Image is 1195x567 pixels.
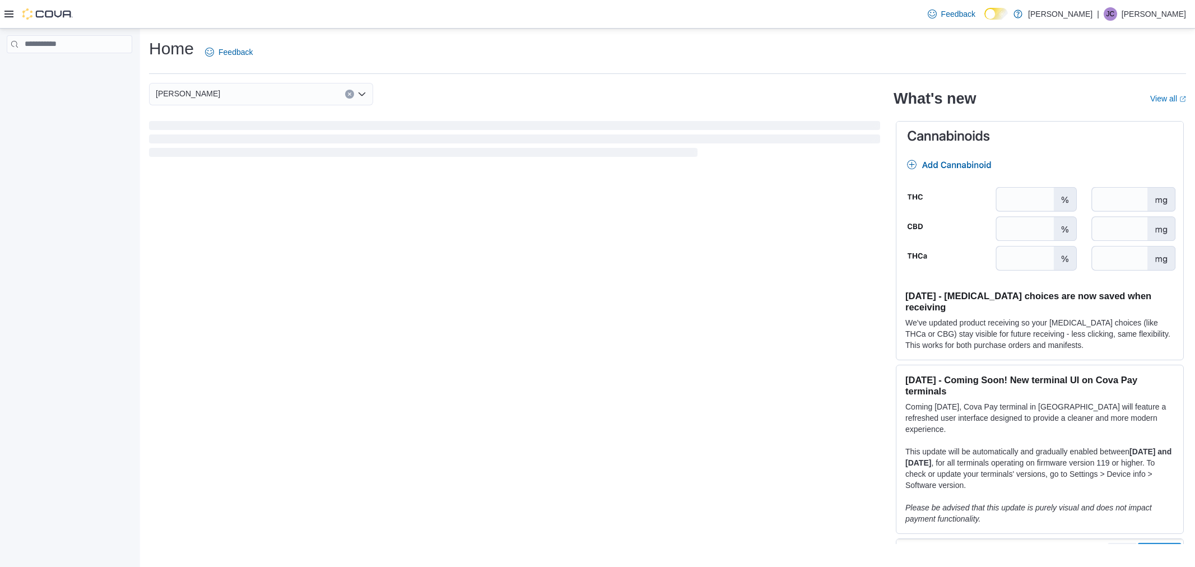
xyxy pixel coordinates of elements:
span: JC [1106,7,1115,21]
h1: Home [149,38,194,60]
span: [PERSON_NAME] [156,87,220,100]
h2: What's new [894,90,976,108]
span: Loading [149,123,880,159]
button: Open list of options [357,90,366,99]
svg: External link [1179,96,1186,103]
div: Justin Crosby [1104,7,1117,21]
p: | [1097,7,1099,21]
p: We've updated product receiving so your [MEDICAL_DATA] choices (like THCa or CBG) stay visible fo... [905,317,1174,351]
a: View allExternal link [1150,94,1186,103]
a: Feedback [201,41,257,63]
h3: [DATE] - Coming Soon! New terminal UI on Cova Pay terminals [905,374,1174,397]
p: Coming [DATE], Cova Pay terminal in [GEOGRAPHIC_DATA] will feature a refreshed user interface des... [905,401,1174,435]
p: This update will be automatically and gradually enabled between , for all terminals operating on ... [905,446,1174,491]
span: Feedback [218,47,253,58]
input: Dark Mode [984,8,1008,20]
span: Feedback [941,8,975,20]
p: [PERSON_NAME] [1028,7,1092,21]
button: Clear input [345,90,354,99]
img: Cova [22,8,73,20]
a: Feedback [923,3,980,25]
p: [PERSON_NAME] [1122,7,1186,21]
nav: Complex example [7,55,132,82]
em: Please be advised that this update is purely visual and does not impact payment functionality. [905,503,1152,523]
h3: [DATE] - [MEDICAL_DATA] choices are now saved when receiving [905,290,1174,313]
